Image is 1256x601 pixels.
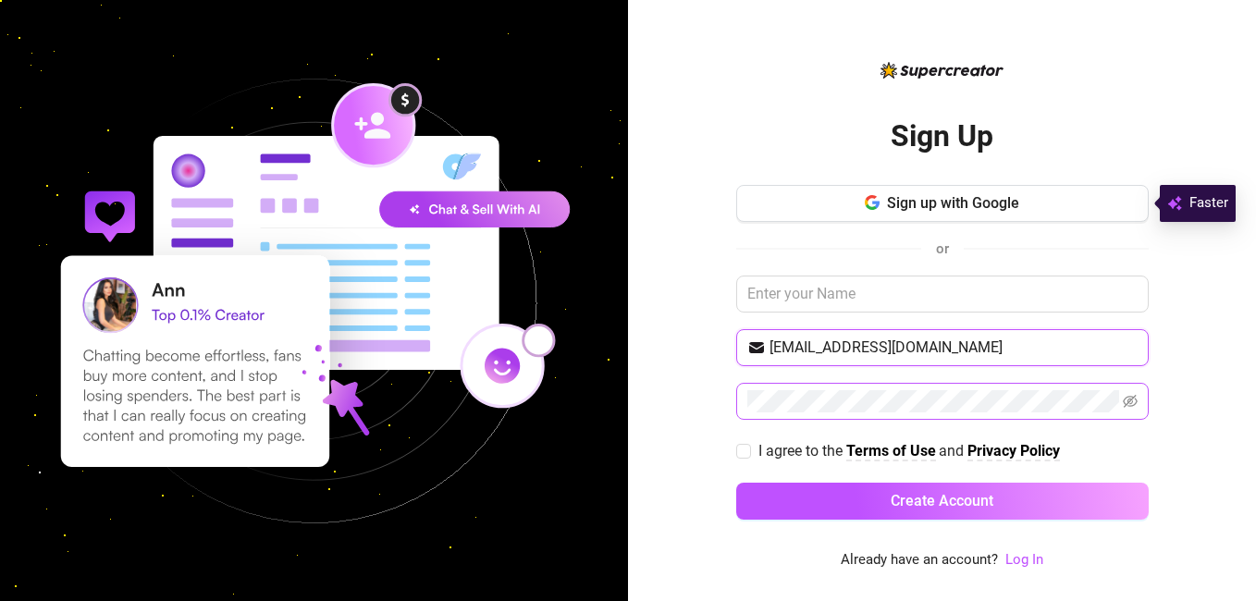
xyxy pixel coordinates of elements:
img: logo-BBDzfeDw.svg [880,62,1004,79]
span: Already have an account? [841,549,998,571]
img: svg%3e [1167,192,1182,215]
span: eye-invisible [1123,394,1138,409]
h2: Sign Up [891,117,993,155]
span: Sign up with Google [887,194,1019,212]
input: Your email [770,337,1138,359]
input: Enter your Name [736,276,1149,313]
span: I agree to the [758,442,846,460]
button: Sign up with Google [736,185,1149,222]
a: Terms of Use [846,442,936,461]
button: Create Account [736,483,1149,520]
span: or [936,240,949,257]
strong: Terms of Use [846,442,936,460]
span: Create Account [891,492,993,509]
strong: Privacy Policy [967,442,1060,460]
a: Log In [1005,549,1043,571]
a: Log In [1005,551,1043,568]
span: and [939,442,967,460]
a: Privacy Policy [967,442,1060,461]
span: Faster [1189,192,1228,215]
